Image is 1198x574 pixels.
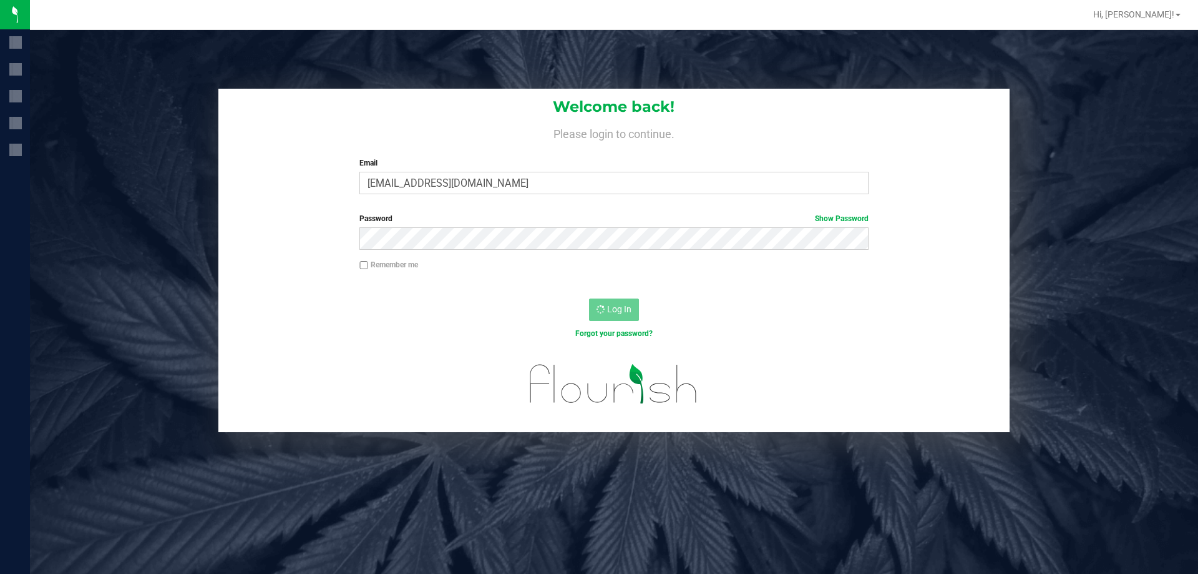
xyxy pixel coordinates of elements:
[815,214,869,223] a: Show Password
[218,99,1010,115] h1: Welcome back!
[359,259,418,270] label: Remember me
[359,157,868,169] label: Email
[589,299,639,321] button: Log In
[1093,9,1174,19] span: Hi, [PERSON_NAME]!
[359,214,392,223] span: Password
[218,125,1010,140] h4: Please login to continue.
[575,329,653,338] a: Forgot your password?
[515,352,713,416] img: flourish_logo.svg
[359,261,368,270] input: Remember me
[607,304,631,314] span: Log In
